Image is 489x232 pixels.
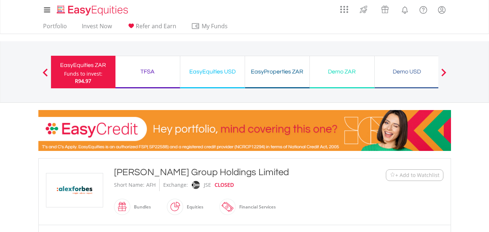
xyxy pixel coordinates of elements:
[386,169,443,181] button: Watchlist + Add to Watchlist
[191,21,239,31] span: My Funds
[75,77,91,84] span: R94.97
[215,179,234,191] div: CLOSED
[185,67,240,77] div: EasyEquities USD
[437,72,451,79] button: Next
[54,2,131,16] a: Home page
[124,22,179,34] a: Refer and Earn
[379,4,391,15] img: vouchers-v2.svg
[236,198,276,216] div: Financial Services
[146,179,156,191] div: AFH
[79,22,115,34] a: Invest Now
[64,70,102,77] div: Funds to invest:
[396,2,414,16] a: Notifications
[249,67,305,77] div: EasyProperties ZAR
[395,172,439,179] span: + Add to Watchlist
[374,2,396,15] a: Vouchers
[191,181,199,189] img: jse.png
[340,5,348,13] img: grid-menu-icon.svg
[40,22,70,34] a: Portfolio
[120,67,176,77] div: TFSA
[114,179,144,191] div: Short Name:
[336,2,353,13] a: AppsGrid
[55,60,111,70] div: EasyEquities ZAR
[379,67,435,77] div: Demo USD
[433,2,451,18] a: My Profile
[204,179,211,191] div: JSE
[358,4,370,15] img: thrive-v2.svg
[55,4,131,16] img: EasyEquities_Logo.png
[130,198,151,216] div: Bundles
[314,67,370,77] div: Demo ZAR
[163,179,188,191] div: Exchange:
[136,22,176,30] span: Refer and Earn
[414,2,433,16] a: FAQ's and Support
[114,166,341,179] div: [PERSON_NAME] Group Holdings Limited
[183,198,203,216] div: Equities
[47,173,102,207] img: EQU.ZA.AFH.png
[38,72,52,79] button: Previous
[390,172,395,178] img: Watchlist
[38,110,451,151] img: EasyCredit Promotion Banner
